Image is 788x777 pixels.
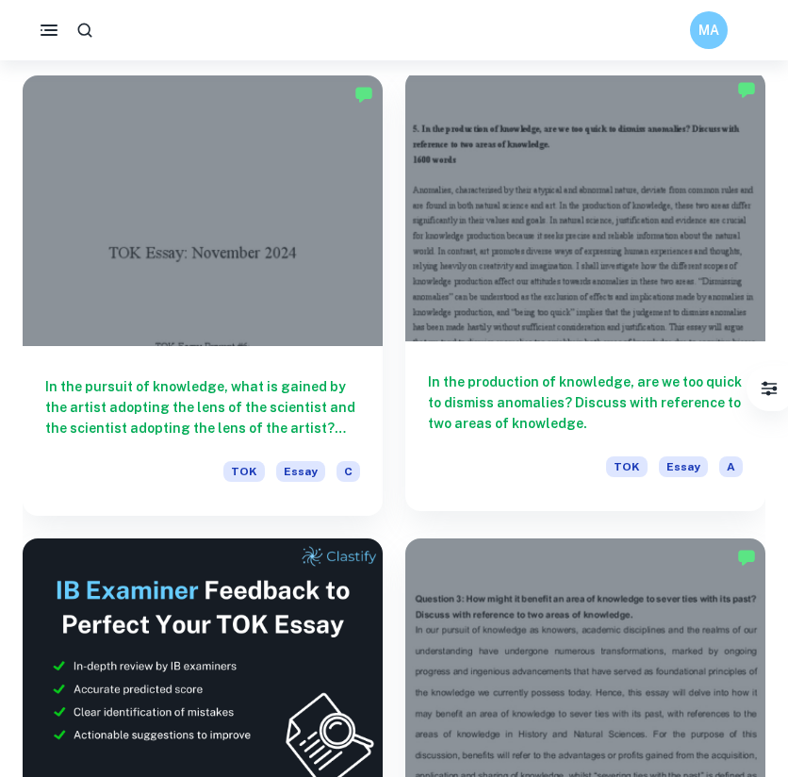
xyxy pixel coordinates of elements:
button: Filter [750,370,788,407]
span: TOK [223,461,265,482]
span: Essay [276,461,325,482]
img: Marked [737,80,756,99]
img: Marked [737,548,756,567]
a: In the production of knowledge, are we too quick to dismiss anomalies? Discuss with reference to ... [405,75,765,516]
h6: In the production of knowledge, are we too quick to dismiss anomalies? Discuss with reference to ... [428,372,743,434]
span: TOK [606,456,648,477]
h6: MA [698,20,720,41]
span: A [719,456,743,477]
img: Marked [354,85,373,104]
span: Essay [659,456,708,477]
button: MA [690,11,728,49]
span: C [337,461,360,482]
h6: In the pursuit of knowledge, what is gained by the artist adopting the lens of the scientist and ... [45,376,360,438]
a: In the pursuit of knowledge, what is gained by the artist adopting the lens of the scientist and ... [23,75,383,516]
